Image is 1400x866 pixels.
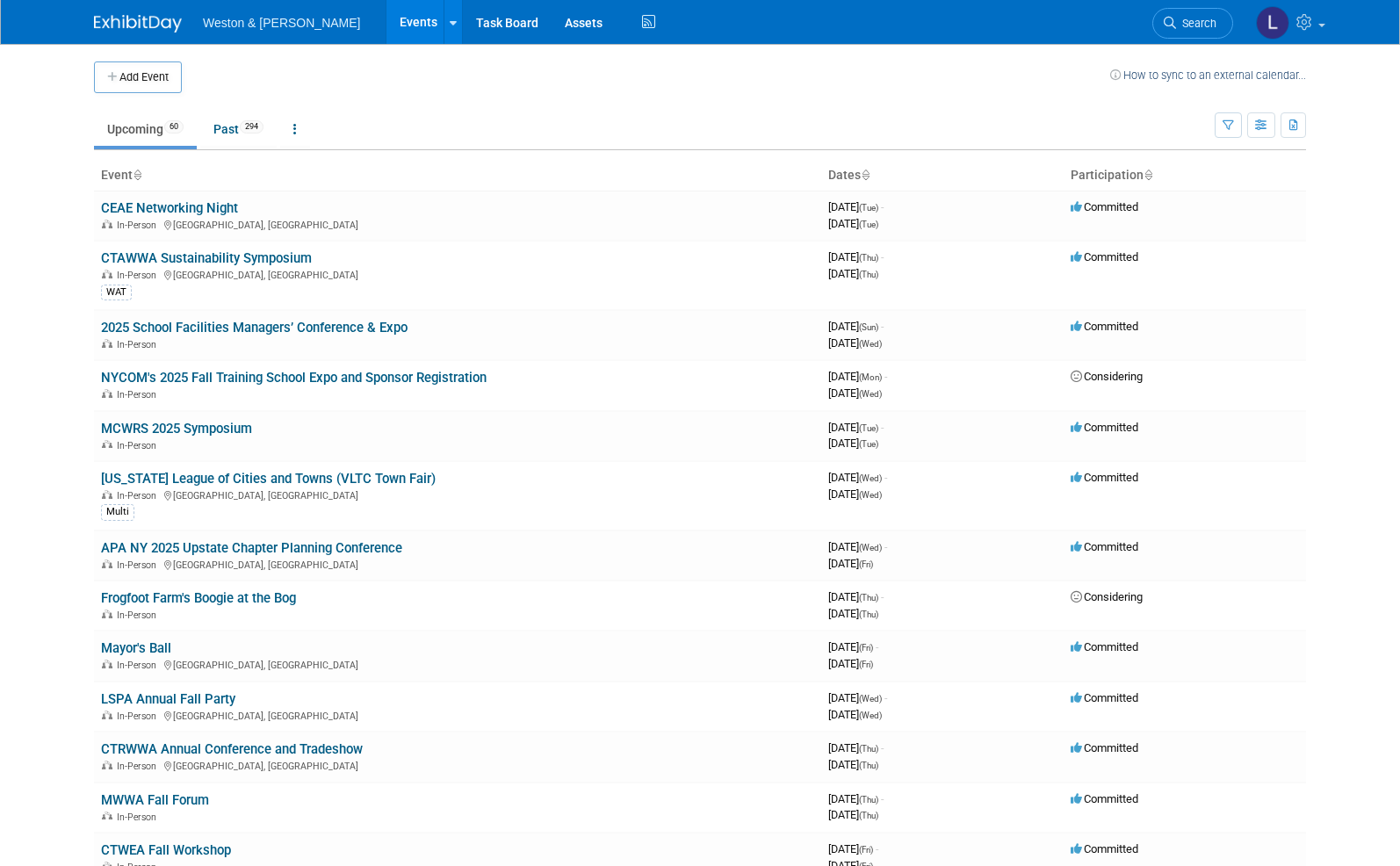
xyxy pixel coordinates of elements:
[821,161,1064,191] th: Dates
[828,607,878,620] span: [DATE]
[1176,17,1216,30] span: Search
[884,370,887,383] span: -
[884,540,887,553] span: -
[859,694,882,704] span: (Wed)
[117,660,162,671] span: In-Person
[828,657,873,670] span: [DATE]
[828,808,878,821] span: [DATE]
[859,473,882,483] span: (Wed)
[859,203,878,213] span: (Tue)
[859,761,878,770] span: (Thu)
[102,440,112,449] img: In-Person Event
[828,471,887,484] span: [DATE]
[828,557,873,570] span: [DATE]
[859,845,873,855] span: (Fri)
[859,559,873,569] span: (Fri)
[828,842,878,855] span: [DATE]
[859,339,882,349] span: (Wed)
[101,200,238,216] a: CEAE Networking Night
[828,640,878,653] span: [DATE]
[94,112,197,146] a: Upcoming60
[101,370,487,386] a: NYCOM's 2025 Fall Training School Expo and Sponsor Registration
[884,471,887,484] span: -
[859,744,878,754] span: (Thu)
[1071,471,1138,484] span: Committed
[828,590,884,603] span: [DATE]
[101,320,408,336] a: 2025 School Facilities Managers’ Conference & Expo
[101,792,209,808] a: MWWA Fall Forum
[102,761,112,769] img: In-Person Event
[859,372,882,382] span: (Mon)
[102,339,112,348] img: In-Person Event
[102,559,112,568] img: In-Person Event
[1071,540,1138,553] span: Committed
[876,842,878,855] span: -
[1064,161,1306,191] th: Participation
[861,168,870,182] a: Sort by Start Date
[1071,640,1138,653] span: Committed
[1071,250,1138,263] span: Committed
[1071,691,1138,704] span: Committed
[859,439,878,449] span: (Tue)
[117,711,162,722] span: In-Person
[828,320,884,333] span: [DATE]
[101,657,814,671] div: [GEOGRAPHIC_DATA], [GEOGRAPHIC_DATA]
[101,421,252,437] a: MCWRS 2025 Symposium
[859,389,882,399] span: (Wed)
[101,842,231,858] a: CTWEA Fall Workshop
[884,691,887,704] span: -
[240,120,263,134] span: 294
[101,741,363,757] a: CTRWWA Annual Conference and Tradeshow
[1071,370,1143,383] span: Considering
[859,543,882,552] span: (Wed)
[859,643,873,653] span: (Fri)
[164,120,184,134] span: 60
[859,610,878,619] span: (Thu)
[859,660,873,669] span: (Fri)
[859,795,878,805] span: (Thu)
[1071,741,1138,754] span: Committed
[101,487,814,502] div: [GEOGRAPHIC_DATA], [GEOGRAPHIC_DATA]
[117,389,162,401] span: In-Person
[200,112,277,146] a: Past294
[881,741,884,754] span: -
[102,812,112,820] img: In-Person Event
[828,540,887,553] span: [DATE]
[859,711,882,720] span: (Wed)
[101,285,132,300] div: WAT
[1071,590,1143,603] span: Considering
[1110,69,1306,82] a: How to sync to an external calendar...
[203,16,360,30] span: Weston & [PERSON_NAME]
[859,220,878,229] span: (Tue)
[101,471,436,487] a: [US_STATE] League of Cities and Towns (VLTC Town Fair)
[828,370,887,383] span: [DATE]
[828,336,882,350] span: [DATE]
[828,437,878,450] span: [DATE]
[117,339,162,350] span: In-Person
[117,610,162,621] span: In-Person
[859,253,878,263] span: (Thu)
[881,421,884,434] span: -
[102,610,112,618] img: In-Person Event
[101,217,814,231] div: [GEOGRAPHIC_DATA], [GEOGRAPHIC_DATA]
[859,490,882,500] span: (Wed)
[94,15,182,32] img: ExhibitDay
[859,811,878,820] span: (Thu)
[101,758,814,772] div: [GEOGRAPHIC_DATA], [GEOGRAPHIC_DATA]
[117,559,162,571] span: In-Person
[117,490,162,502] span: In-Person
[859,423,878,433] span: (Tue)
[102,389,112,398] img: In-Person Event
[828,200,884,213] span: [DATE]
[1144,168,1152,182] a: Sort by Participation Type
[102,490,112,499] img: In-Person Event
[117,761,162,772] span: In-Person
[101,708,814,722] div: [GEOGRAPHIC_DATA], [GEOGRAPHIC_DATA]
[828,758,878,771] span: [DATE]
[94,61,182,93] button: Add Event
[101,557,814,571] div: [GEOGRAPHIC_DATA], [GEOGRAPHIC_DATA]
[1256,6,1289,40] img: Leah Stanton
[828,487,882,501] span: [DATE]
[102,660,112,668] img: In-Person Event
[828,741,884,754] span: [DATE]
